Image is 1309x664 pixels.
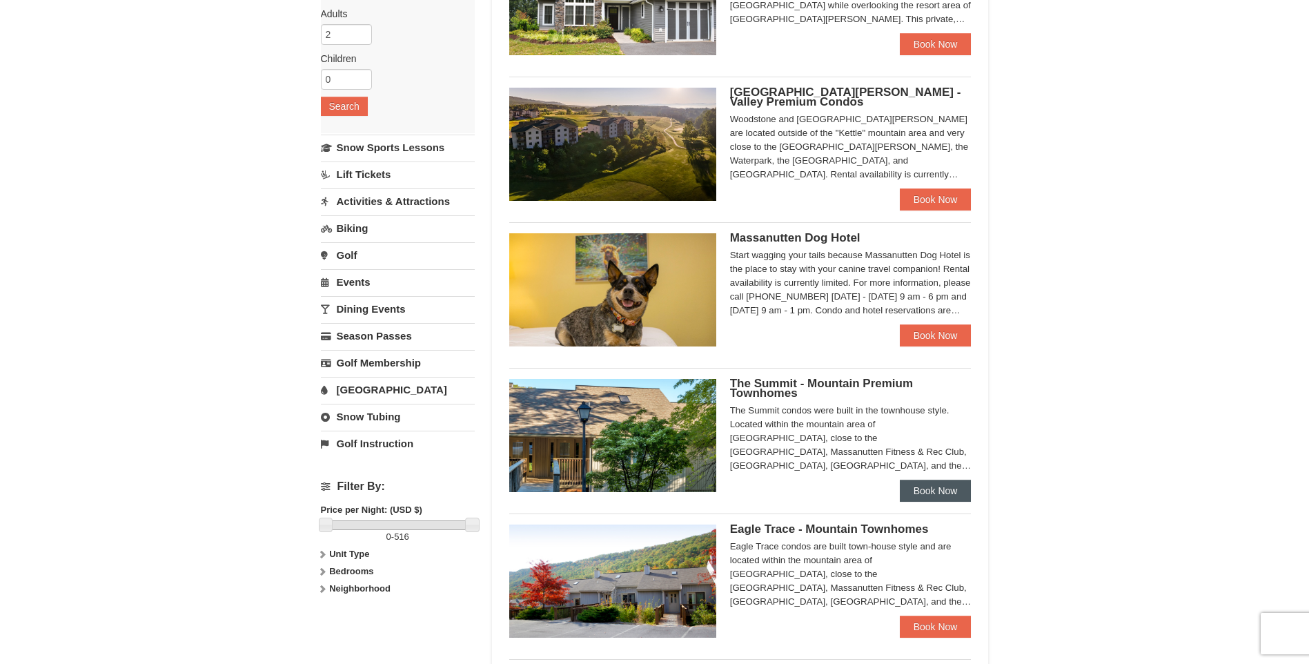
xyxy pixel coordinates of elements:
[321,135,475,160] a: Snow Sports Lessons
[321,377,475,402] a: [GEOGRAPHIC_DATA]
[321,350,475,375] a: Golf Membership
[329,583,391,594] strong: Neighborhood
[900,324,972,346] a: Book Now
[509,379,716,492] img: 19219034-1-0eee7e00.jpg
[730,377,913,400] span: The Summit - Mountain Premium Townhomes
[321,505,422,515] strong: Price per Night: (USD $)
[321,188,475,214] a: Activities & Attractions
[329,549,369,559] strong: Unit Type
[394,531,409,542] span: 516
[386,531,391,542] span: 0
[730,523,929,536] span: Eagle Trace - Mountain Townhomes
[321,97,368,116] button: Search
[730,248,972,318] div: Start wagging your tails because Massanutten Dog Hotel is the place to stay with your canine trav...
[321,296,475,322] a: Dining Events
[900,188,972,211] a: Book Now
[730,113,972,182] div: Woodstone and [GEOGRAPHIC_DATA][PERSON_NAME] are located outside of the "Kettle" mountain area an...
[900,480,972,502] a: Book Now
[321,431,475,456] a: Golf Instruction
[321,162,475,187] a: Lift Tickets
[900,33,972,55] a: Book Now
[509,88,716,201] img: 19219041-4-ec11c166.jpg
[321,215,475,241] a: Biking
[321,52,464,66] label: Children
[321,404,475,429] a: Snow Tubing
[900,616,972,638] a: Book Now
[509,233,716,346] img: 27428181-5-81c892a3.jpg
[321,323,475,349] a: Season Passes
[321,480,475,493] h4: Filter By:
[329,566,373,576] strong: Bedrooms
[730,231,860,244] span: Massanutten Dog Hotel
[321,7,464,21] label: Adults
[321,530,475,544] label: -
[730,404,972,473] div: The Summit condos were built in the townhouse style. Located within the mountain area of [GEOGRAP...
[321,242,475,268] a: Golf
[321,269,475,295] a: Events
[509,525,716,638] img: 19218983-1-9b289e55.jpg
[730,540,972,609] div: Eagle Trace condos are built town-house style and are located within the mountain area of [GEOGRA...
[730,86,961,108] span: [GEOGRAPHIC_DATA][PERSON_NAME] - Valley Premium Condos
